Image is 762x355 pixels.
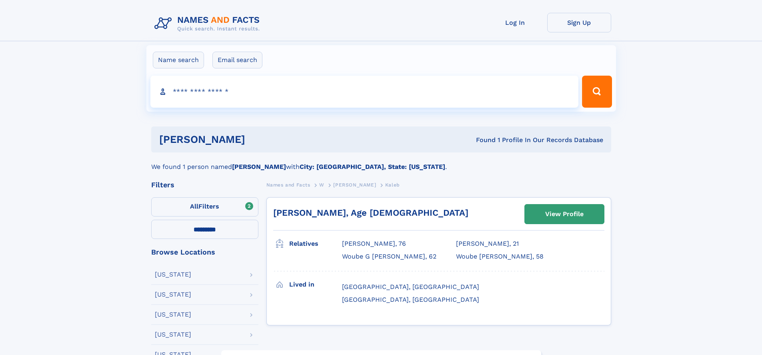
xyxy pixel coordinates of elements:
div: We found 1 person named with . [151,152,611,172]
a: Log In [483,13,547,32]
a: [PERSON_NAME] [333,180,376,190]
div: [US_STATE] [155,311,191,318]
div: Filters [151,181,258,189]
span: All [190,203,198,210]
img: Logo Names and Facts [151,13,266,34]
input: search input [150,76,579,108]
h1: [PERSON_NAME] [159,134,361,144]
span: W [319,182,324,188]
label: Email search [212,52,262,68]
span: [GEOGRAPHIC_DATA], [GEOGRAPHIC_DATA] [342,296,479,303]
a: [PERSON_NAME], Age [DEMOGRAPHIC_DATA] [273,208,468,218]
label: Name search [153,52,204,68]
a: Sign Up [547,13,611,32]
label: Filters [151,197,258,217]
a: W [319,180,324,190]
a: [PERSON_NAME], 21 [456,239,519,248]
b: City: [GEOGRAPHIC_DATA], State: [US_STATE] [300,163,445,170]
span: Kaleb [385,182,400,188]
button: Search Button [582,76,612,108]
a: View Profile [525,205,604,224]
a: Woube [PERSON_NAME], 58 [456,252,544,261]
a: Woube G [PERSON_NAME], 62 [342,252,436,261]
div: [US_STATE] [155,291,191,298]
div: [US_STATE] [155,331,191,338]
span: [GEOGRAPHIC_DATA], [GEOGRAPHIC_DATA] [342,283,479,291]
a: Names and Facts [266,180,310,190]
h3: Relatives [289,237,342,251]
h3: Lived in [289,278,342,291]
div: [US_STATE] [155,271,191,278]
a: [PERSON_NAME], 76 [342,239,406,248]
b: [PERSON_NAME] [232,163,286,170]
div: Browse Locations [151,249,258,256]
span: [PERSON_NAME] [333,182,376,188]
div: Found 1 Profile In Our Records Database [360,136,603,144]
div: View Profile [545,205,584,223]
